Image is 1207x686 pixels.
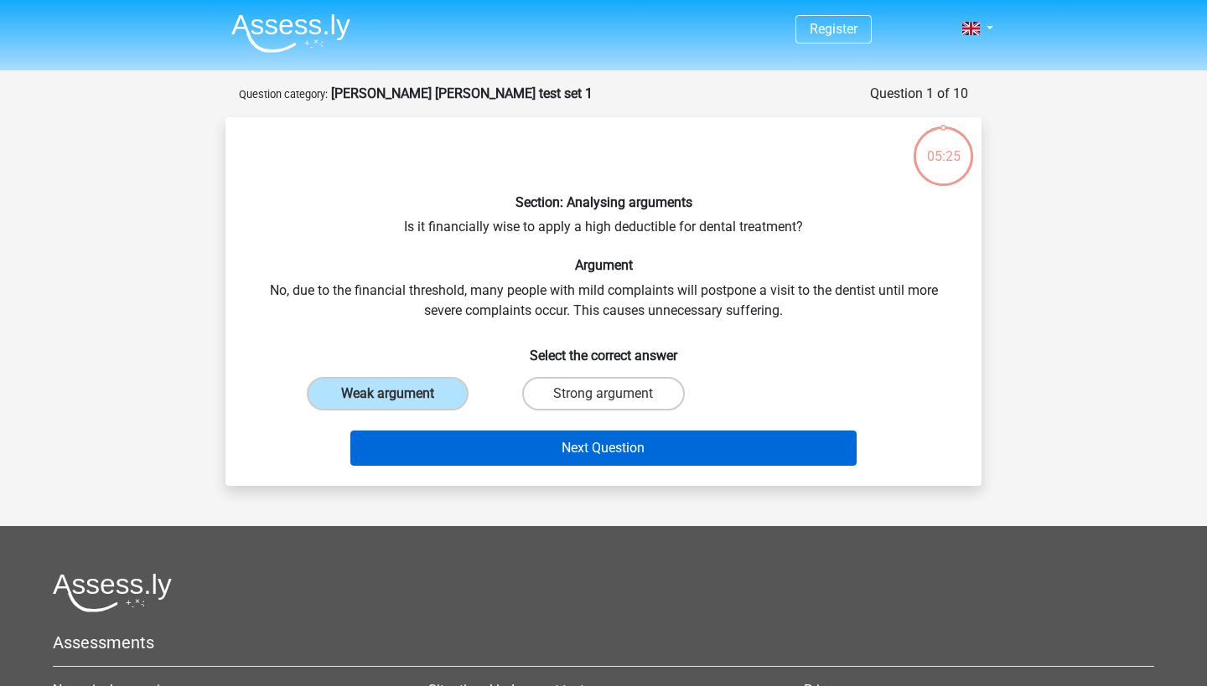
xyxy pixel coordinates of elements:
[331,85,593,101] strong: [PERSON_NAME] [PERSON_NAME] test set 1
[252,334,955,364] h6: Select the correct answer
[350,431,857,466] button: Next Question
[53,573,172,612] img: Assessly logo
[239,88,328,101] small: Question category:
[810,21,857,37] a: Register
[912,125,975,167] div: 05:25
[252,194,955,210] h6: Section: Analysing arguments
[307,377,469,410] label: Weak argument
[232,131,975,472] div: Is it financially wise to apply a high deductible for dental treatment? No, due to the financial ...
[231,13,350,53] img: Assessly
[522,377,684,410] label: Strong argument
[53,632,1154,652] h5: Assessments
[870,84,968,104] div: Question 1 of 10
[252,257,955,273] h6: Argument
